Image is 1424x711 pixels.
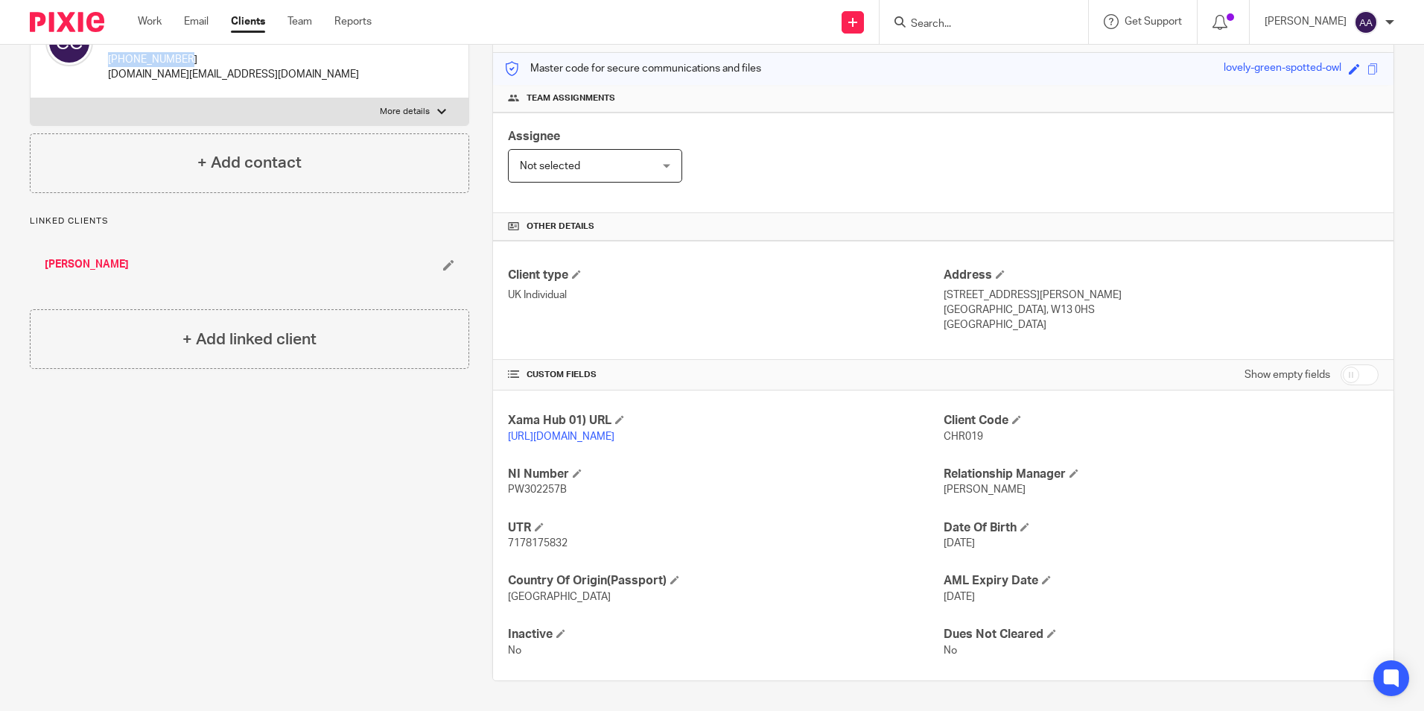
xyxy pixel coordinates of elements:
span: PW302257B [508,484,567,495]
p: [DOMAIN_NAME][EMAIL_ADDRESS][DOMAIN_NAME] [108,67,359,82]
h4: CUSTOM FIELDS [508,369,943,381]
h4: AML Expiry Date [944,573,1379,589]
a: Work [138,14,162,29]
h4: UTR [508,520,943,536]
span: No [944,645,957,656]
h4: Inactive [508,627,943,642]
span: Get Support [1125,16,1182,27]
h4: Client Code [944,413,1379,429]
p: Linked clients [30,215,469,227]
img: Pixie [30,12,104,32]
span: [DATE] [944,592,975,602]
a: Reports [334,14,372,29]
p: UK Individual [508,288,943,303]
a: Team [287,14,312,29]
img: svg%3E [1354,10,1378,34]
span: [PERSON_NAME] [944,484,1026,495]
h4: Address [944,268,1379,283]
span: CHR019 [944,432,983,442]
a: Clients [231,14,265,29]
h4: Dues Not Cleared [944,627,1379,642]
input: Search [909,18,1043,31]
p: [GEOGRAPHIC_DATA] [944,317,1379,332]
label: Show empty fields [1245,367,1330,382]
span: [DATE] [944,538,975,549]
p: Master code for secure communications and files [504,61,761,76]
h4: Country Of Origin(Passport) [508,573,943,589]
h4: Client type [508,268,943,283]
p: [STREET_ADDRESS][PERSON_NAME] [944,288,1379,303]
a: Email [184,14,209,29]
h4: NI Number [508,467,943,482]
p: [PHONE_NUMBER] [108,52,359,67]
h4: Date Of Birth [944,520,1379,536]
span: Not selected [520,161,580,171]
h4: + Add contact [197,151,302,174]
p: [GEOGRAPHIC_DATA], W13 0HS [944,303,1379,317]
span: Team assignments [527,92,615,104]
span: Other details [527,221,594,233]
p: [PERSON_NAME] [1265,14,1347,29]
span: 7178175832 [508,538,568,549]
h4: Xama Hub 01) URL [508,413,943,429]
span: [GEOGRAPHIC_DATA] [508,592,611,602]
p: More details [380,106,430,118]
a: [URL][DOMAIN_NAME] [508,432,614,442]
h4: + Add linked client [182,328,317,351]
span: No [508,645,521,656]
span: Assignee [508,130,560,142]
a: [PERSON_NAME] [45,257,129,272]
div: lovely-green-spotted-owl [1224,60,1341,78]
h4: Relationship Manager [944,467,1379,482]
